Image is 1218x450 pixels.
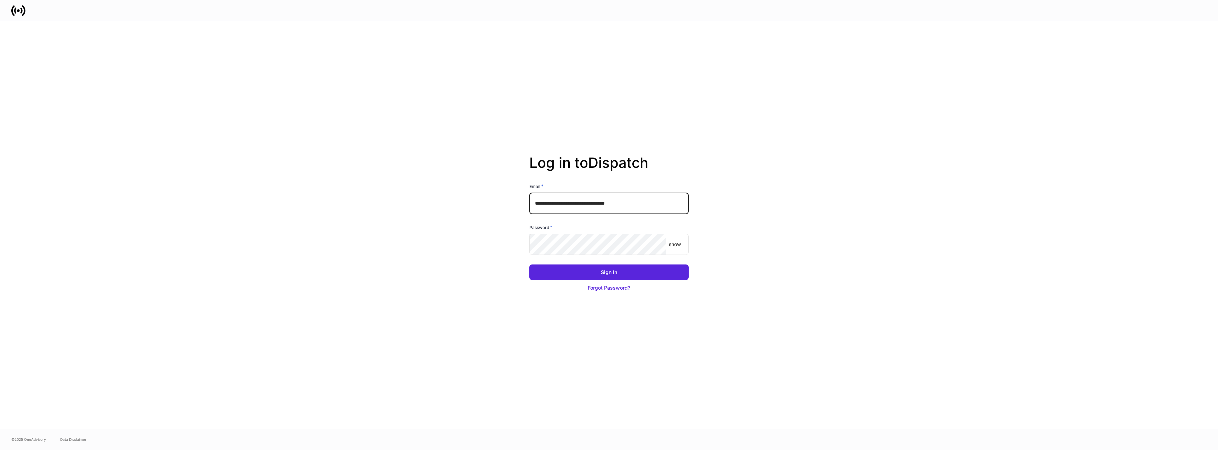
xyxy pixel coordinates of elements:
p: show [669,241,681,248]
div: Forgot Password? [588,284,630,291]
button: Forgot Password? [529,280,689,296]
h2: Log in to Dispatch [529,154,689,183]
button: Sign In [529,264,689,280]
a: Data Disclaimer [60,437,86,442]
span: © 2025 OneAdvisory [11,437,46,442]
div: Sign In [601,269,617,276]
h6: Email [529,183,543,190]
h6: Password [529,224,552,231]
